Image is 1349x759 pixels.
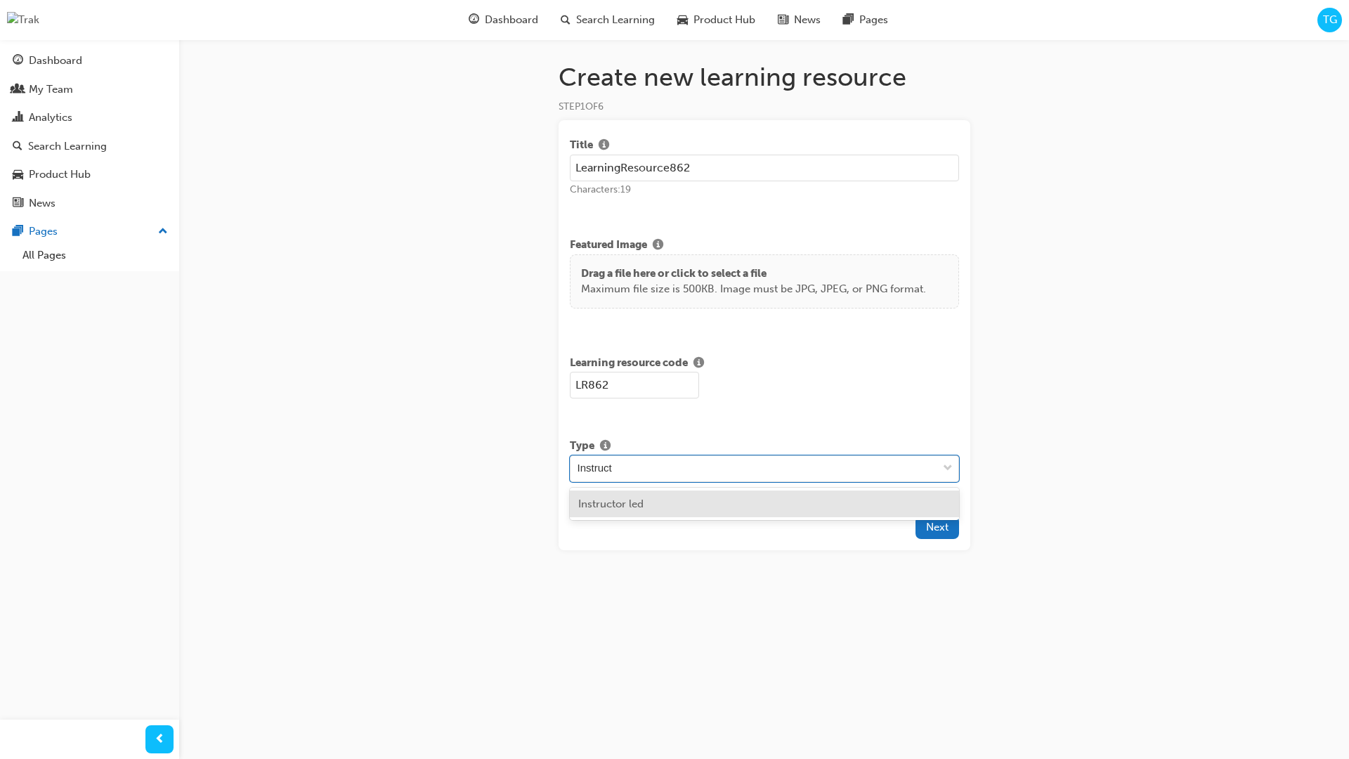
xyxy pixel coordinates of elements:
div: Product Hub [29,167,91,183]
a: Analytics [6,105,174,131]
span: down-icon [943,460,953,478]
button: Pages [6,219,174,245]
span: pages-icon [13,226,23,238]
span: chart-icon [13,112,23,124]
span: car-icon [677,11,688,29]
a: My Team [6,77,174,103]
span: news-icon [13,197,23,210]
div: News [29,195,56,212]
div: Analytics [29,110,72,126]
input: e.g. SF-101 [570,372,699,398]
span: Product Hub [693,12,755,28]
h1: Create new learning resource [559,62,970,93]
a: pages-iconPages [832,6,899,34]
button: Show info [594,438,616,455]
button: Show info [647,237,669,254]
div: Search Learning [28,138,107,155]
span: TG [1323,12,1337,28]
span: up-icon [158,223,168,241]
div: My Team [29,82,73,98]
span: info-icon [693,358,704,370]
span: Type [570,438,594,455]
span: Search Learning [576,12,655,28]
span: News [794,12,821,28]
span: info-icon [599,140,609,153]
span: pages-icon [843,11,854,29]
span: people-icon [13,84,23,96]
span: Title [570,137,593,155]
span: Pages [859,12,888,28]
a: Dashboard [6,48,174,74]
span: info-icon [600,441,611,453]
button: TG [1317,8,1342,32]
span: Characters: 19 [570,183,631,195]
div: Drag a file here or click to select a fileMaximum file size is 500KB. Image must be JPG, JPEG, or... [570,254,959,309]
span: news-icon [778,11,788,29]
span: guage-icon [13,55,23,67]
button: Show info [593,137,615,155]
span: info-icon [653,240,663,252]
span: car-icon [13,169,23,181]
input: e.g. Sales Fundamentals [570,155,959,181]
span: Next [926,521,949,533]
button: DashboardMy TeamAnalyticsSearch LearningProduct HubNews [6,45,174,219]
p: Maximum file size is 500KB. Image must be JPG, JPEG, or PNG format. [581,281,926,297]
span: Featured Image [570,237,647,254]
a: search-iconSearch Learning [549,6,666,34]
a: All Pages [17,245,174,266]
a: car-iconProduct Hub [666,6,767,34]
span: Dashboard [485,12,538,28]
a: news-iconNews [767,6,832,34]
span: Instructor led [578,498,644,510]
div: Dashboard [29,53,82,69]
span: search-icon [13,141,22,153]
span: search-icon [561,11,571,29]
a: Search Learning [6,134,174,160]
span: STEP 1 OF 6 [559,100,604,112]
img: Trak [7,12,39,28]
span: guage-icon [469,11,479,29]
span: prev-icon [155,731,165,748]
a: guage-iconDashboard [457,6,549,34]
a: Product Hub [6,162,174,188]
div: Pages [29,223,58,240]
button: Next [915,516,959,539]
a: News [6,190,174,216]
button: Show info [688,355,710,372]
span: Learning resource code [570,355,688,372]
p: Drag a file here or click to select a file [581,266,926,282]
